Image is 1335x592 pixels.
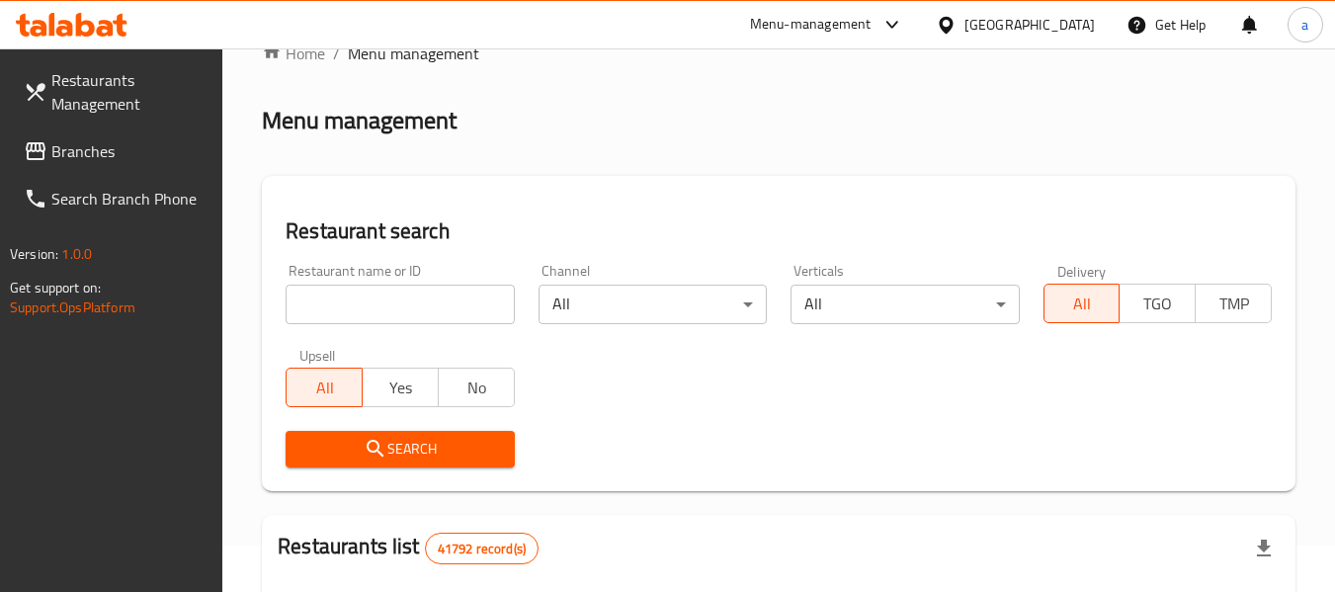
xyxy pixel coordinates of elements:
span: Yes [371,374,431,402]
div: Export file [1240,525,1288,572]
span: Get support on: [10,275,101,300]
h2: Restaurants list [278,532,539,564]
span: Branches [51,139,208,163]
span: TMP [1204,290,1264,318]
nav: breadcrumb [262,42,1295,65]
a: Home [262,42,325,65]
button: All [1043,284,1121,323]
input: Search for restaurant name or ID.. [286,285,514,324]
span: All [1052,290,1113,318]
span: All [294,374,355,402]
button: Yes [362,368,439,407]
span: Version: [10,241,58,267]
button: No [438,368,515,407]
span: Search [301,437,498,462]
div: Total records count [425,533,539,564]
span: Restaurants Management [51,68,208,116]
span: TGO [1127,290,1188,318]
div: All [791,285,1019,324]
div: [GEOGRAPHIC_DATA] [964,14,1095,36]
li: / [333,42,340,65]
h2: Menu management [262,105,457,136]
div: Menu-management [750,13,872,37]
span: Menu management [348,42,479,65]
button: TGO [1119,284,1196,323]
div: All [539,285,767,324]
span: 41792 record(s) [426,540,538,558]
a: Search Branch Phone [8,175,223,222]
span: a [1301,14,1308,36]
button: Search [286,431,514,467]
button: TMP [1195,284,1272,323]
h2: Restaurant search [286,216,1272,246]
a: Branches [8,127,223,175]
label: Upsell [299,348,336,362]
span: 1.0.0 [61,241,92,267]
label: Delivery [1057,264,1107,278]
span: No [447,374,507,402]
a: Support.OpsPlatform [10,295,135,320]
a: Restaurants Management [8,56,223,127]
button: All [286,368,363,407]
span: Search Branch Phone [51,187,208,211]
